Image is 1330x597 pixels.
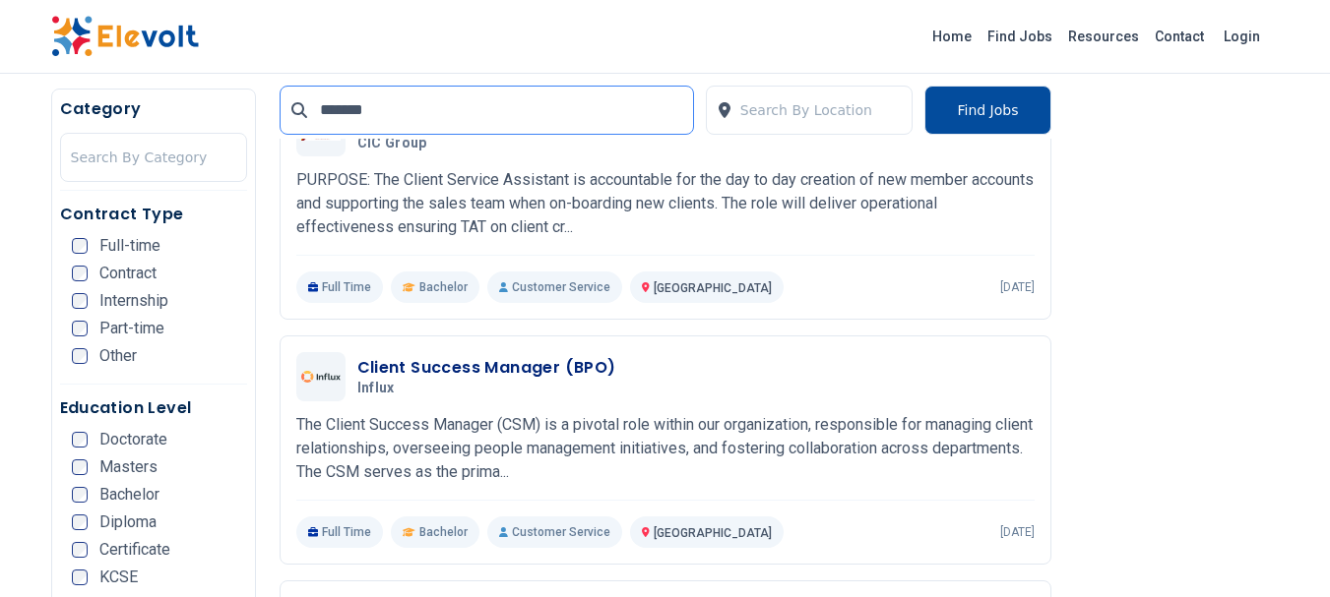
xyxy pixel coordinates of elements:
[980,21,1060,52] a: Find Jobs
[924,21,980,52] a: Home
[99,569,138,585] span: KCSE
[1000,524,1035,540] p: [DATE]
[1147,21,1212,52] a: Contact
[654,526,772,540] span: [GEOGRAPHIC_DATA]
[301,371,341,384] img: Influx
[99,459,158,475] span: Masters
[487,516,622,548] p: Customer Service
[72,459,88,475] input: Masters
[99,266,157,281] span: Contract
[296,516,384,548] p: Full Time
[60,203,247,226] h5: Contract Type
[72,514,88,530] input: Diploma
[419,524,468,540] span: Bachelor
[487,271,622,303] p: Customer Service
[1060,21,1147,52] a: Resources
[99,432,167,448] span: Doctorate
[99,238,160,254] span: Full-time
[296,168,1035,239] p: PURPOSE: The Client Service Assistant is accountable for the day to day creation of new member ac...
[357,356,616,380] h3: Client Success Manager (BPO)
[72,432,88,448] input: Doctorate
[924,86,1050,135] button: Find Jobs
[99,542,170,558] span: Certificate
[296,271,384,303] p: Full Time
[72,293,88,309] input: Internship
[72,487,88,503] input: Bachelor
[296,352,1035,548] a: InfluxClient Success Manager (BPO)InfluxThe Client Success Manager (CSM) is a pivotal role within...
[357,135,427,152] span: CIC group
[1000,279,1035,295] p: [DATE]
[296,107,1035,303] a: CIC groupClient Service AssistantCIC groupPURPOSE: The Client Service Assistant is accountable fo...
[654,281,772,295] span: [GEOGRAPHIC_DATA]
[72,348,88,364] input: Other
[357,380,395,397] span: Influx
[60,97,247,121] h5: Category
[1232,503,1330,597] iframe: Chat Widget
[72,266,88,281] input: Contract
[99,487,159,503] span: Bachelor
[72,569,88,585] input: KCSE
[296,413,1035,484] p: The Client Success Manager (CSM) is a pivotal role within our organization, responsible for manag...
[72,542,88,558] input: Certificate
[60,396,247,420] h5: Education Level
[72,321,88,336] input: Part-time
[72,238,88,254] input: Full-time
[99,321,164,336] span: Part-time
[99,514,157,530] span: Diploma
[99,293,168,309] span: Internship
[51,16,199,57] img: Elevolt
[419,279,468,295] span: Bachelor
[1212,17,1272,56] a: Login
[99,348,137,364] span: Other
